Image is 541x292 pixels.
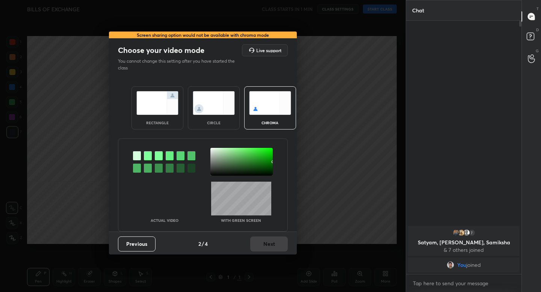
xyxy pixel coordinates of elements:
p: & 7 others joined [413,247,515,253]
h5: Live support [256,48,281,53]
p: T [536,6,539,12]
p: With green screen [221,218,261,222]
img: default.png [463,229,470,236]
img: circleScreenIcon.acc0effb.svg [193,91,235,115]
div: Screen sharing option would not be available with chroma mode [109,32,297,38]
p: You cannot change this setting after you have started the class [118,58,240,71]
img: normalScreenIcon.ae25ed63.svg [136,91,178,115]
div: circle [199,121,229,125]
div: 7 [468,229,476,236]
img: d82b4e6635094b0f814dfca88e07265f.jpg [458,229,465,236]
h2: Choose your video mode [118,45,204,55]
h4: / [202,240,204,248]
button: Previous [118,236,156,251]
p: Satyam, [PERSON_NAME], Samiksha [413,239,515,245]
img: chromaScreenIcon.c19ab0a0.svg [249,91,291,115]
span: joined [466,262,481,268]
span: You [457,262,466,268]
p: G [536,48,539,54]
p: Actual Video [151,218,178,222]
div: rectangle [142,121,172,125]
div: grid [406,224,521,274]
h4: 2 [198,240,201,248]
div: chroma [255,121,285,125]
p: D [536,27,539,33]
p: Chat [406,0,430,20]
h4: 4 [205,240,208,248]
img: 7c3e05c03d7f4d3ab6fe99749250916d.jpg [452,229,460,236]
img: 1ebc9903cf1c44a29e7bc285086513b0.jpg [447,261,454,269]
